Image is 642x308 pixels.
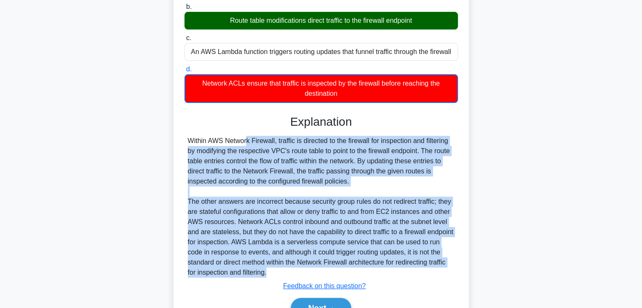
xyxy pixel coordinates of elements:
[186,65,192,73] span: d.
[184,43,458,61] div: An AWS Lambda function triggers routing updates that funnel traffic through the firewall
[190,115,453,129] h3: Explanation
[184,74,458,103] div: Network ACLs ensure that traffic is inspected by the firewall before reaching the destination
[188,136,455,278] div: Within AWS Network Firewall, traffic is directed to the firewall for inspection and filtering by ...
[186,3,192,10] span: b.
[283,282,366,289] a: Feedback on this question?
[184,12,458,30] div: Route table modifications direct traffic to the firewall endpoint
[186,34,191,41] span: c.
